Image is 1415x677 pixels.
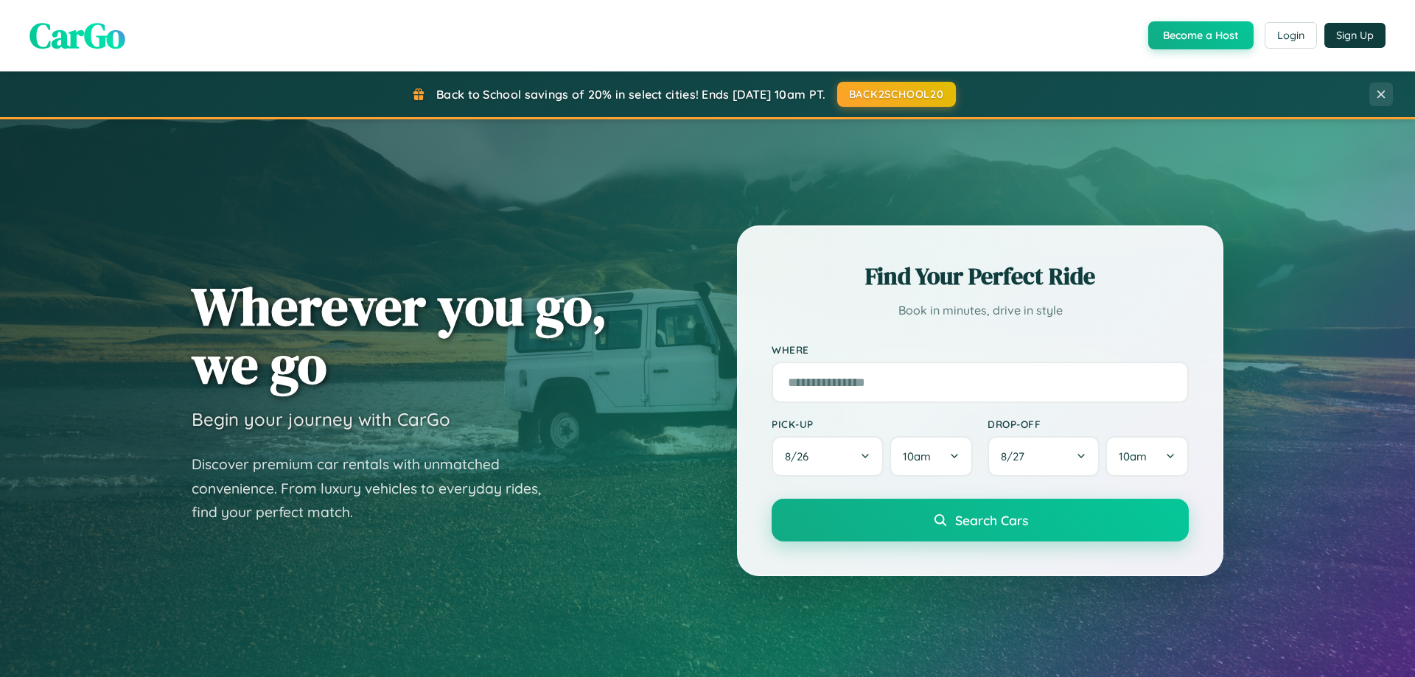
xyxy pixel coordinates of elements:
span: Search Cars [955,512,1028,528]
span: CarGo [29,11,125,60]
button: Sign Up [1324,23,1386,48]
h2: Find Your Perfect Ride [772,260,1189,292]
button: Login [1265,22,1317,49]
button: Search Cars [772,499,1189,541]
span: 8 / 26 [785,449,816,463]
span: 10am [1119,449,1147,463]
button: 8/26 [772,436,884,477]
button: BACK2SCHOOL20 [837,82,956,107]
p: Discover premium car rentals with unmatched convenience. From luxury vehicles to everyday rides, ... [192,452,560,525]
button: 10am [1105,436,1189,477]
button: 8/27 [988,436,1100,477]
button: Become a Host [1148,21,1254,49]
label: Where [772,343,1189,356]
span: Back to School savings of 20% in select cities! Ends [DATE] 10am PT. [436,87,825,102]
span: 8 / 27 [1001,449,1032,463]
p: Book in minutes, drive in style [772,300,1189,321]
h3: Begin your journey with CarGo [192,408,450,430]
h1: Wherever you go, we go [192,277,607,393]
label: Drop-off [988,418,1189,430]
label: Pick-up [772,418,973,430]
span: 10am [903,449,931,463]
button: 10am [890,436,973,477]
